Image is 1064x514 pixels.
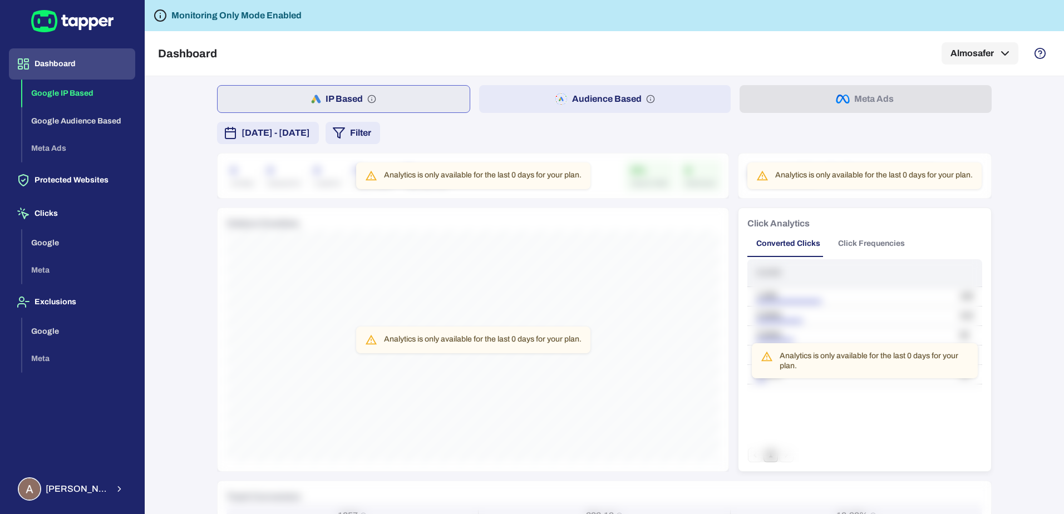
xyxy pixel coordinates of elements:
[9,198,135,229] button: Clicks
[242,126,310,140] span: [DATE] - [DATE]
[158,47,217,60] h5: Dashboard
[22,80,135,107] button: Google IP Based
[9,175,135,184] a: Protected Websites
[217,85,470,113] button: IP Based
[22,115,135,125] a: Google Audience Based
[747,217,810,230] h6: Click Analytics
[22,325,135,335] a: Google
[9,286,135,318] button: Exclusions
[46,483,108,495] span: [PERSON_NAME] Sobih
[9,208,135,218] a: Clicks
[942,42,1018,65] button: Almosafer
[367,95,376,103] svg: IP based: Search, Display, and Shopping.
[747,230,829,257] button: Converted Clicks
[9,296,135,306] a: Exclusions
[22,229,135,257] button: Google
[326,122,380,144] button: Filter
[154,9,167,22] svg: Tapper is not blocking any fraudulent activity for this domain
[775,166,973,186] div: Analytics is only available for the last 0 days for your plan.
[384,330,582,350] div: Analytics is only available for the last 0 days for your plan.
[22,107,135,135] button: Google Audience Based
[384,166,582,186] div: Analytics is only available for the last 0 days for your plan.
[829,230,914,257] button: Click Frequencies
[9,48,135,80] button: Dashboard
[22,237,135,246] a: Google
[19,478,40,500] img: Ahmed Sobih
[217,122,319,144] button: [DATE] - [DATE]
[171,9,302,22] h6: Monitoring Only Mode Enabled
[9,473,135,505] button: Ahmed Sobih[PERSON_NAME] Sobih
[780,347,969,375] div: Analytics is only available for the last 0 days for your plan.
[9,58,135,68] a: Dashboard
[9,165,135,196] button: Protected Websites
[22,88,135,97] a: Google IP Based
[479,85,731,113] button: Audience Based
[22,318,135,345] button: Google
[646,95,655,103] svg: Audience based: Search, Display, Shopping, Video Performance Max, Demand Generation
